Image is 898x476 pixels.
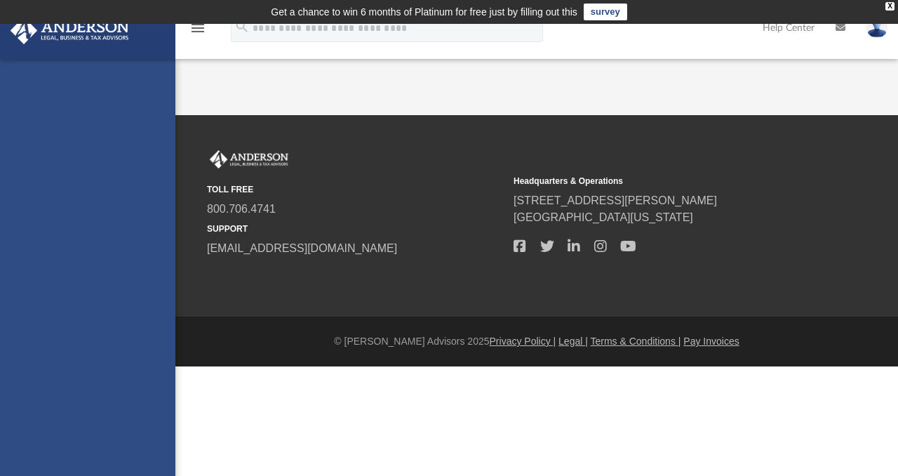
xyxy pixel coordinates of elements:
[175,334,898,349] div: © [PERSON_NAME] Advisors 2025
[591,336,681,347] a: Terms & Conditions |
[6,17,133,44] img: Anderson Advisors Platinum Portal
[584,4,627,20] a: survey
[683,336,739,347] a: Pay Invoices
[866,18,887,38] img: User Pic
[558,336,588,347] a: Legal |
[189,27,206,37] a: menu
[271,4,577,20] div: Get a chance to win 6 months of Platinum for free just by filling out this
[234,19,250,34] i: search
[207,183,504,196] small: TOLL FREE
[885,2,894,11] div: close
[207,223,504,235] small: SUPPORT
[207,203,276,215] a: 800.706.4741
[189,20,206,37] i: menu
[514,194,717,206] a: [STREET_ADDRESS][PERSON_NAME]
[514,175,810,187] small: Headquarters & Operations
[207,242,397,254] a: [EMAIL_ADDRESS][DOMAIN_NAME]
[490,336,556,347] a: Privacy Policy |
[514,211,693,223] a: [GEOGRAPHIC_DATA][US_STATE]
[207,150,291,168] img: Anderson Advisors Platinum Portal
